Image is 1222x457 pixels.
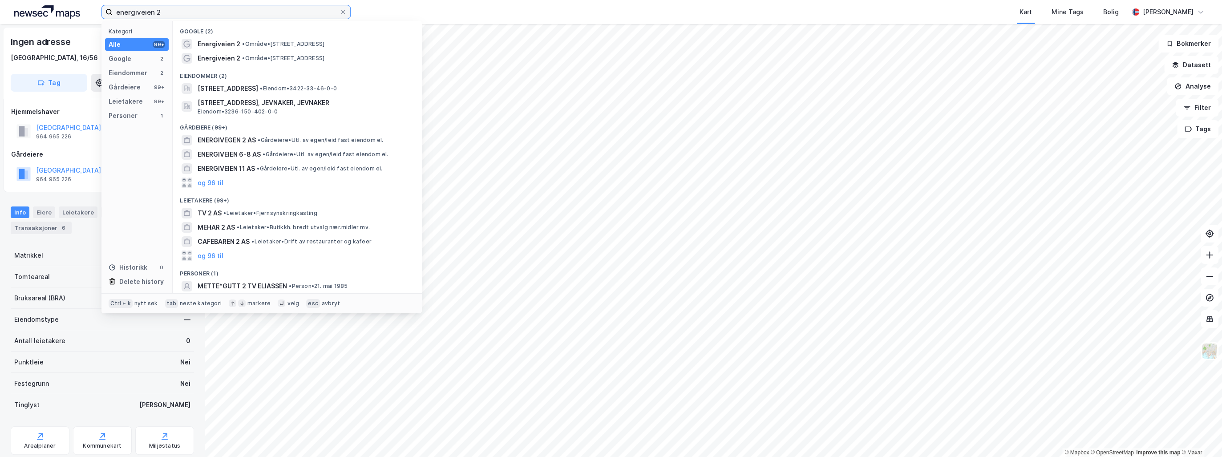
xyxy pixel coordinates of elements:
div: [PERSON_NAME] [139,400,190,410]
div: [PERSON_NAME] [1143,7,1194,17]
div: Kategori [109,28,169,35]
div: Antall leietakere [14,336,65,346]
div: Nei [180,357,190,368]
div: Delete history [119,276,164,287]
div: nytt søk [134,300,158,307]
button: Analyse [1167,77,1218,95]
div: Datasett [101,206,134,218]
div: 6 [59,223,68,232]
div: Eiendommer (2) [173,65,422,81]
span: MEHAR 2 AS [198,222,235,233]
div: 99+ [153,41,165,48]
div: Gårdeiere [11,149,194,160]
span: • [242,55,245,61]
a: Mapbox [1064,449,1089,456]
div: Festegrunn [14,378,49,389]
div: Leietakere [109,96,143,107]
span: • [257,165,259,172]
img: logo.a4113a55bc3d86da70a041830d287a7e.svg [14,5,80,19]
span: CAFEBAREN 2 AS [198,236,250,247]
span: • [289,283,291,289]
div: 964 965 226 [36,176,71,183]
div: Personer (1) [173,263,422,279]
div: 99+ [153,84,165,91]
button: Tags [1177,120,1218,138]
div: 2 [158,69,165,77]
span: Eiendom • 3422-33-46-0-0 [260,85,337,92]
div: velg [287,300,299,307]
div: avbryt [322,300,340,307]
div: 0 [158,264,165,271]
div: Bolig [1103,7,1119,17]
span: Gårdeiere • Utl. av egen/leid fast eiendom el. [258,137,383,144]
span: • [242,40,245,47]
button: Filter [1176,99,1218,117]
div: Nei [180,378,190,389]
button: Tag [11,74,87,92]
div: — [184,314,190,325]
button: og 96 til [198,251,223,261]
div: Ingen adresse [11,35,72,49]
div: Eiendomstype [14,314,59,325]
div: Mine Tags [1052,7,1084,17]
a: OpenStreetMap [1091,449,1134,456]
div: Leietakere (99+) [173,190,422,206]
span: • [237,224,239,231]
div: Arealplaner [24,442,56,449]
span: Område • [STREET_ADDRESS] [242,40,324,48]
div: tab [165,299,178,308]
span: • [251,238,254,245]
div: 964 965 226 [36,133,71,140]
span: [STREET_ADDRESS], JEVNAKER, JEVNAKER [198,97,411,108]
div: Kontrollprogram for chat [1177,414,1222,457]
div: Historikk [109,262,147,273]
span: Gårdeiere • Utl. av egen/leid fast eiendom el. [257,165,382,172]
div: Kart [1020,7,1032,17]
div: 2 [158,55,165,62]
img: Z [1201,343,1218,360]
div: Leietakere [59,206,97,218]
span: Energiveien 2 [198,53,240,64]
div: Kommunekart [83,442,121,449]
div: Gårdeiere (99+) [173,117,422,133]
span: [STREET_ADDRESS] [198,83,258,94]
span: METTE*GUTT 2 TV ELIASSEN [198,281,287,291]
div: Google [109,53,131,64]
div: Tomteareal [14,271,50,282]
div: Google (2) [173,21,422,37]
a: Improve this map [1136,449,1180,456]
span: Leietaker • Fjernsynskringkasting [223,210,317,217]
div: [GEOGRAPHIC_DATA], 16/56 [11,53,98,63]
span: TV 2 AS [198,208,222,218]
div: Miljøstatus [149,442,180,449]
input: Søk på adresse, matrikkel, gårdeiere, leietakere eller personer [113,5,340,19]
div: Transaksjoner [11,222,72,234]
span: • [223,210,226,216]
div: esc [306,299,320,308]
span: • [258,137,260,143]
button: Bokmerker [1158,35,1218,53]
span: Gårdeiere • Utl. av egen/leid fast eiendom el. [263,151,388,158]
span: Eiendom • 3236-150-402-0-0 [198,108,278,115]
div: Personer [109,110,138,121]
div: Ctrl + k [109,299,133,308]
div: Punktleie [14,357,44,368]
div: neste kategori [180,300,222,307]
button: Datasett [1164,56,1218,74]
div: Alle [109,39,121,50]
span: • [263,151,265,158]
div: Eiendommer [109,68,147,78]
div: markere [247,300,271,307]
span: Leietaker • Drift av restauranter og kafeer [251,238,371,245]
div: 0 [186,336,190,346]
span: Energiveien 2 [198,39,240,49]
div: 99+ [153,98,165,105]
div: Matrikkel [14,250,43,261]
span: Person • 21. mai 1985 [289,283,348,290]
span: • [260,85,263,92]
span: ENERGIVEIEN 6-8 AS [198,149,261,160]
button: og 96 til [198,178,223,188]
span: Område • [STREET_ADDRESS] [242,55,324,62]
div: 1 [158,112,165,119]
span: Leietaker • Butikkh. bredt utvalg nær.midler mv. [237,224,369,231]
